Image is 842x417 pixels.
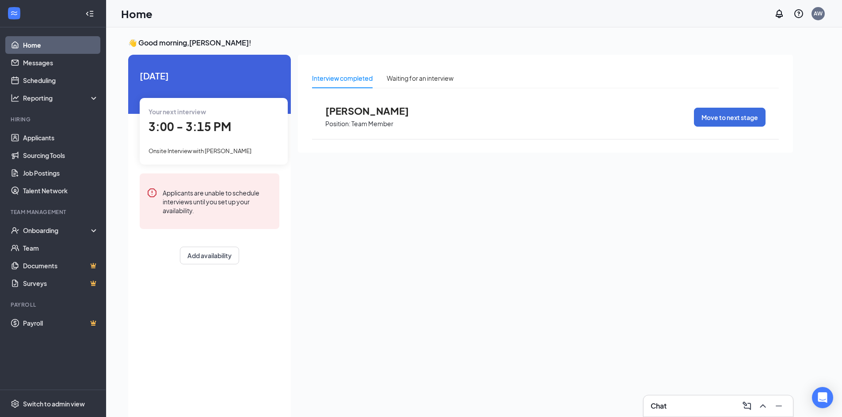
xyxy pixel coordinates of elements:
div: Switch to admin view [23,399,85,408]
a: PayrollCrown [23,314,99,332]
span: [DATE] [140,69,279,83]
svg: Minimize [773,401,784,411]
a: Applicants [23,129,99,147]
svg: WorkstreamLogo [10,9,19,18]
a: Scheduling [23,71,99,89]
div: Hiring [11,116,97,123]
svg: UserCheck [11,226,19,235]
svg: ComposeMessage [742,401,752,411]
span: [PERSON_NAME] [325,105,423,116]
svg: Analysis [11,94,19,102]
button: ComposeMessage [740,399,754,413]
div: Interview completed [312,73,373,83]
button: Add availability [180,247,239,264]
p: Team Member [351,120,393,128]
button: Move to next stage [694,108,766,127]
svg: Collapse [85,9,94,18]
a: Job Postings [23,164,99,182]
button: ChevronUp [756,399,770,413]
div: AW [814,10,823,17]
p: Position: [325,120,351,128]
svg: Notifications [774,8,785,19]
div: Applicants are unable to schedule interviews until you set up your availability. [163,188,272,215]
a: SurveysCrown [23,274,99,292]
div: Team Management [11,208,97,216]
svg: ChevronUp [758,401,768,411]
div: Payroll [11,301,97,308]
svg: Error [147,188,157,198]
a: Team [23,239,99,257]
h3: 👋 Good morning, [PERSON_NAME] ! [128,38,793,48]
div: Open Intercom Messenger [812,387,833,408]
span: Onsite Interview with [PERSON_NAME] [149,147,251,154]
a: Messages [23,54,99,71]
a: Home [23,36,99,54]
svg: QuestionInfo [793,8,804,19]
h3: Chat [651,401,667,411]
span: Your next interview [149,108,206,116]
a: Talent Network [23,182,99,199]
a: Sourcing Tools [23,147,99,164]
div: Onboarding [23,226,91,235]
div: Waiting for an interview [387,73,453,83]
div: Reporting [23,94,99,102]
span: 3:00 - 3:15 PM [149,119,231,134]
button: Minimize [772,399,786,413]
h1: Home [121,6,152,21]
a: DocumentsCrown [23,257,99,274]
svg: Settings [11,399,19,408]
